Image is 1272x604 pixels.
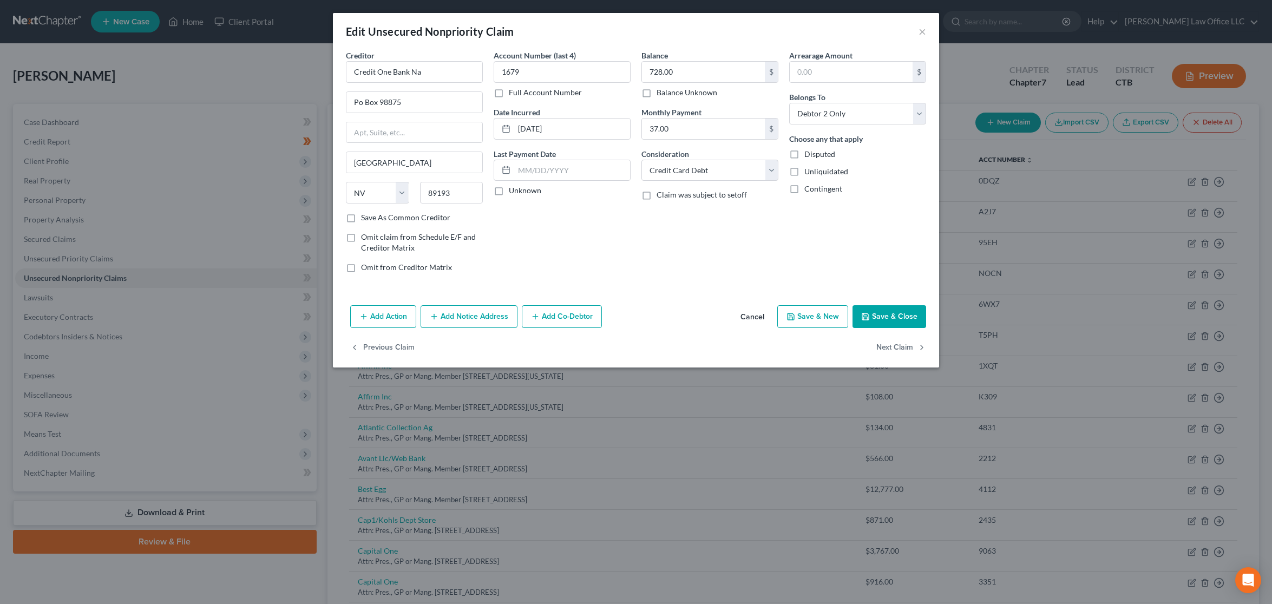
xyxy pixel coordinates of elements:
label: Choose any that apply [789,133,863,145]
button: Add Notice Address [421,305,517,328]
label: Date Incurred [494,107,540,118]
label: Monthly Payment [641,107,701,118]
input: Enter city... [346,152,482,173]
div: Open Intercom Messenger [1235,567,1261,593]
input: 0.00 [642,62,765,82]
button: × [919,25,926,38]
span: Contingent [804,184,842,193]
button: Previous Claim [350,337,415,359]
span: Omit claim from Schedule E/F and Creditor Matrix [361,232,476,252]
input: MM/DD/YYYY [514,160,630,181]
label: Consideration [641,148,689,160]
label: Unknown [509,185,541,196]
input: Enter address... [346,92,482,113]
input: Search creditor by name... [346,61,483,83]
div: $ [913,62,926,82]
span: Creditor [346,51,375,60]
input: XXXX [494,61,631,83]
span: Belongs To [789,93,825,102]
label: Save As Common Creditor [361,212,450,223]
input: MM/DD/YYYY [514,119,630,139]
span: Omit from Creditor Matrix [361,262,452,272]
span: Disputed [804,149,835,159]
label: Full Account Number [509,87,582,98]
input: 0.00 [642,119,765,139]
button: Next Claim [876,337,926,359]
button: Save & Close [853,305,926,328]
label: Arrearage Amount [789,50,853,61]
label: Last Payment Date [494,148,556,160]
input: 0.00 [790,62,913,82]
input: Apt, Suite, etc... [346,122,482,143]
button: Save & New [777,305,848,328]
button: Add Co-Debtor [522,305,602,328]
div: $ [765,62,778,82]
button: Cancel [732,306,773,328]
button: Add Action [350,305,416,328]
input: Enter zip... [420,182,483,203]
label: Balance Unknown [657,87,717,98]
span: Unliquidated [804,167,848,176]
div: Edit Unsecured Nonpriority Claim [346,24,514,39]
div: $ [765,119,778,139]
label: Balance [641,50,668,61]
label: Account Number (last 4) [494,50,576,61]
span: Claim was subject to setoff [657,190,747,199]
